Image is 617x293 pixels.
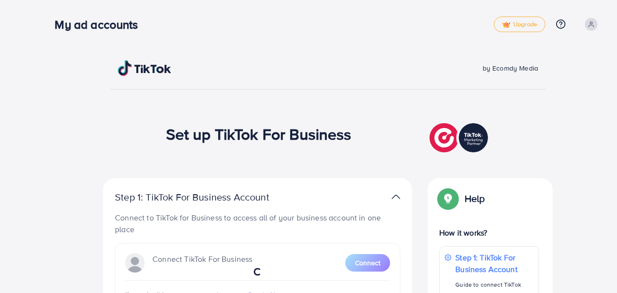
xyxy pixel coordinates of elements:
p: Step 1: TikTok For Business Account [115,191,300,203]
img: tick [502,21,510,28]
p: Help [465,193,485,204]
p: Step 1: TikTok For Business Account [455,252,534,275]
img: TikTok [118,60,171,76]
img: TikTok partner [392,190,400,204]
a: tickUpgrade [494,17,545,32]
span: by Ecomdy Media [483,63,538,73]
h3: My ad accounts [55,18,146,32]
h1: Set up TikTok For Business [166,125,352,143]
img: Popup guide [439,190,457,207]
p: How it works? [439,227,539,238]
img: TikTok partner [430,121,490,155]
span: Upgrade [502,21,537,28]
